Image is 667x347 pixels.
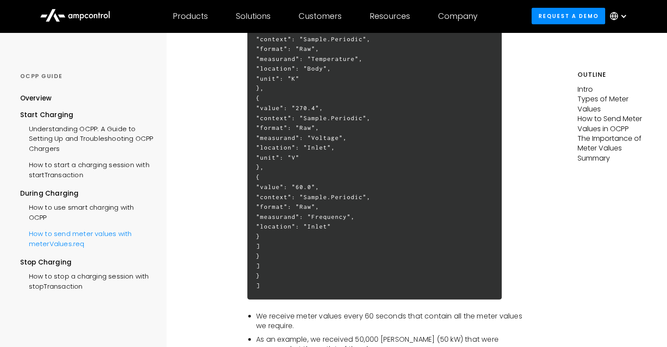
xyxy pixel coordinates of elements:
[236,11,271,21] div: Solutions
[173,11,208,21] div: Products
[438,11,478,21] div: Company
[20,267,153,293] a: How to stop a charging session with stopTransaction
[531,8,605,24] a: Request a demo
[20,93,52,103] div: Overview
[20,156,153,182] a: How to start a charging session with startTransaction
[20,258,153,267] div: Stop Charging
[20,225,153,251] a: How to send meter values with meterValues.req
[299,11,342,21] div: Customers
[20,93,52,110] a: Overview
[256,311,530,331] li: We receive meter values every 60 seconds that contain all the meter values we require.
[578,70,647,79] h5: Outline
[20,120,153,156] a: Understanding OCPP: A Guide to Setting Up and Troubleshooting OCPP Chargers
[370,11,410,21] div: Resources
[20,189,153,198] div: During Charging
[578,94,647,114] p: Types of Meter Values
[247,302,530,311] p: ‍
[578,134,647,154] p: The Importance of Meter Values
[578,154,647,163] p: Summary
[20,110,153,120] div: Start Charging
[20,198,153,225] a: How to use smart charging with OCPP
[578,85,647,94] p: Intro
[578,114,647,134] p: How to Send Meter Values in OCPP
[20,72,153,80] div: OCPP GUIDE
